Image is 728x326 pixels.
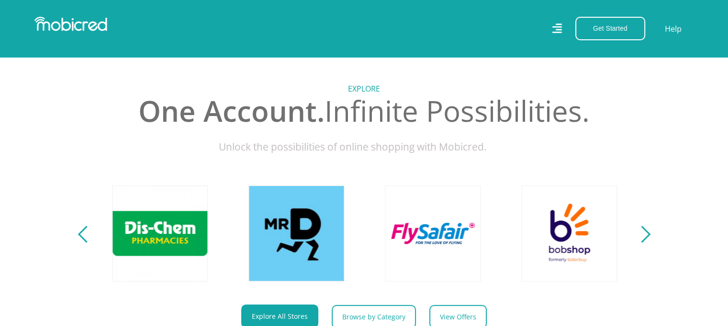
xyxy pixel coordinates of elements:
[80,224,92,243] button: Previous
[99,93,630,128] h2: Infinite Possibilities.
[636,224,648,243] button: Next
[99,140,630,155] p: Unlock the possibilities of online shopping with Mobicred.
[138,91,325,130] span: One Account.
[575,17,645,40] button: Get Started
[34,17,107,31] img: Mobicred
[99,84,630,93] h5: Explore
[664,23,682,35] a: Help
